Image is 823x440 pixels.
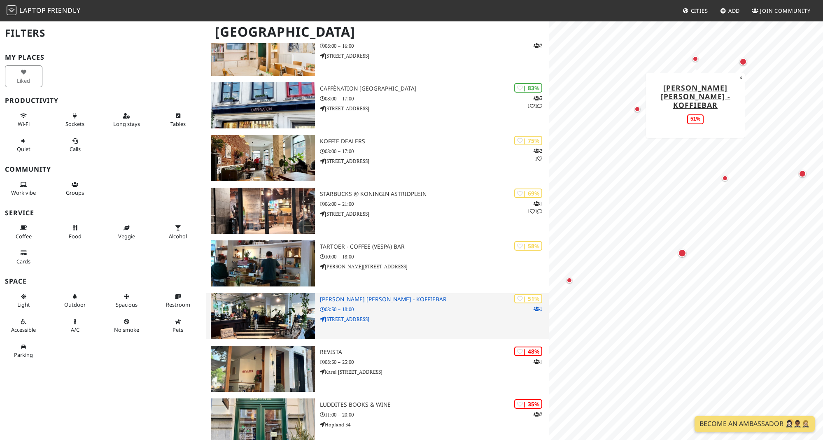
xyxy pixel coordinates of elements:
[320,138,548,145] h3: Koffie Dealers
[514,241,542,251] div: | 58%
[320,296,548,303] h3: [PERSON_NAME] [PERSON_NAME] - Koffiebar
[320,243,548,250] h3: Tartoer - Coffee (Vespa) Bar
[676,247,688,259] div: Map marker
[56,221,94,243] button: Food
[5,97,201,105] h3: Productivity
[690,54,700,64] div: Map marker
[69,233,82,240] span: Food
[320,401,548,408] h3: Luddites Books & Wine
[159,109,197,131] button: Tables
[564,275,574,285] div: Map marker
[19,6,46,15] span: Laptop
[320,95,548,102] p: 08:00 – 17:00
[170,120,186,128] span: Work-friendly tables
[797,168,808,179] div: Map marker
[514,83,542,93] div: | 83%
[5,209,201,217] h3: Service
[211,188,315,234] img: Starbucks @ Koningin Astridplein
[211,346,315,392] img: Revista
[56,109,94,131] button: Sockets
[320,358,548,366] p: 08:30 – 23:00
[113,120,140,128] span: Long stays
[527,200,542,215] p: 1 1 1
[534,147,542,163] p: 2 1
[527,94,542,110] p: 3 1 1
[5,221,42,243] button: Coffee
[514,136,542,145] div: | 75%
[108,290,145,312] button: Spacious
[166,301,190,308] span: Restroom
[738,56,748,67] div: Map marker
[169,233,187,240] span: Alcohol
[5,165,201,173] h3: Community
[717,3,744,18] a: Add
[7,5,16,15] img: LaptopFriendly
[108,315,145,337] button: No smoke
[211,82,315,128] img: Caffènation Antwerp City Center
[534,358,542,366] p: 1
[118,233,135,240] span: Veggie
[206,188,549,234] a: Starbucks @ Koningin Astridplein | 69% 111 Starbucks @ Koningin Astridplein 06:00 – 21:00 [STREET...
[320,210,548,218] p: [STREET_ADDRESS]
[687,114,704,124] div: 51%
[320,200,548,208] p: 06:00 – 21:00
[18,120,30,128] span: Stable Wi-Fi
[320,349,548,356] h3: Revista
[5,54,201,61] h3: My Places
[691,7,708,14] span: Cities
[17,301,30,308] span: Natural light
[720,173,730,183] div: Map marker
[534,305,542,313] p: 1
[211,293,315,339] img: Cuperus Horsey - Koffiebar
[116,301,138,308] span: Spacious
[320,105,548,112] p: [STREET_ADDRESS]
[56,178,94,200] button: Groups
[320,191,548,198] h3: Starbucks @ Koningin Astridplein
[108,221,145,243] button: Veggie
[728,7,740,14] span: Add
[56,134,94,156] button: Calls
[11,326,36,333] span: Accessible
[5,290,42,312] button: Light
[71,326,79,333] span: Air conditioned
[320,305,548,313] p: 08:30 – 18:00
[320,263,548,270] p: [PERSON_NAME][STREET_ADDRESS]
[56,315,94,337] button: A/C
[514,347,542,356] div: | 48%
[320,315,548,323] p: [STREET_ADDRESS]
[56,290,94,312] button: Outdoor
[632,104,642,114] div: Map marker
[760,7,811,14] span: Join Community
[65,120,84,128] span: Power sockets
[70,145,81,153] span: Video/audio calls
[173,326,183,333] span: Pet friendly
[208,21,547,43] h1: [GEOGRAPHIC_DATA]
[64,301,86,308] span: Outdoor area
[514,294,542,303] div: | 51%
[320,157,548,165] p: [STREET_ADDRESS]
[748,3,814,18] a: Join Community
[534,410,542,418] p: 2
[16,258,30,265] span: Credit cards
[5,178,42,200] button: Work vibe
[108,109,145,131] button: Long stays
[5,134,42,156] button: Quiet
[320,147,548,155] p: 08:00 – 17:00
[206,82,549,128] a: Caffènation Antwerp City Center | 83% 311 Caffènation [GEOGRAPHIC_DATA] 08:00 – 17:00 [STREET_ADD...
[320,411,548,419] p: 11:00 – 20:00
[159,290,197,312] button: Restroom
[47,6,80,15] span: Friendly
[206,293,549,339] a: Cuperus Horsey - Koffiebar | 51% 1 [PERSON_NAME] [PERSON_NAME] - Koffiebar 08:30 – 18:00 [STREET_...
[7,4,81,18] a: LaptopFriendly LaptopFriendly
[320,52,548,60] p: [STREET_ADDRESS]
[737,73,745,82] button: Close popup
[679,3,711,18] a: Cities
[206,240,549,286] a: Tartoer - Coffee (Vespa) Bar | 58% Tartoer - Coffee (Vespa) Bar 10:00 – 18:00 [PERSON_NAME][STREE...
[16,233,32,240] span: Coffee
[320,85,548,92] h3: Caffènation [GEOGRAPHIC_DATA]
[660,83,730,110] a: [PERSON_NAME] [PERSON_NAME] - Koffiebar
[5,340,42,362] button: Parking
[320,421,548,428] p: Hopland 34
[11,189,36,196] span: People working
[66,189,84,196] span: Group tables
